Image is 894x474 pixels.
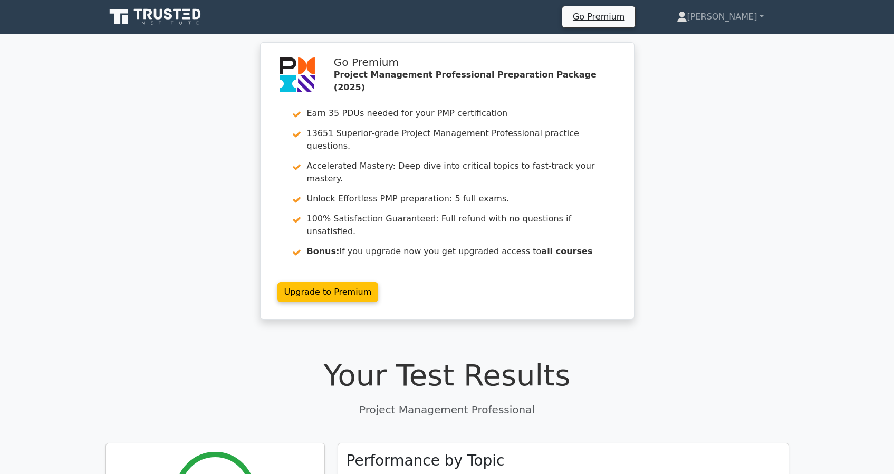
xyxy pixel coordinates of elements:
[277,282,379,302] a: Upgrade to Premium
[347,452,505,470] h3: Performance by Topic
[105,357,789,393] h1: Your Test Results
[566,9,631,24] a: Go Premium
[105,402,789,418] p: Project Management Professional
[651,6,789,27] a: [PERSON_NAME]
